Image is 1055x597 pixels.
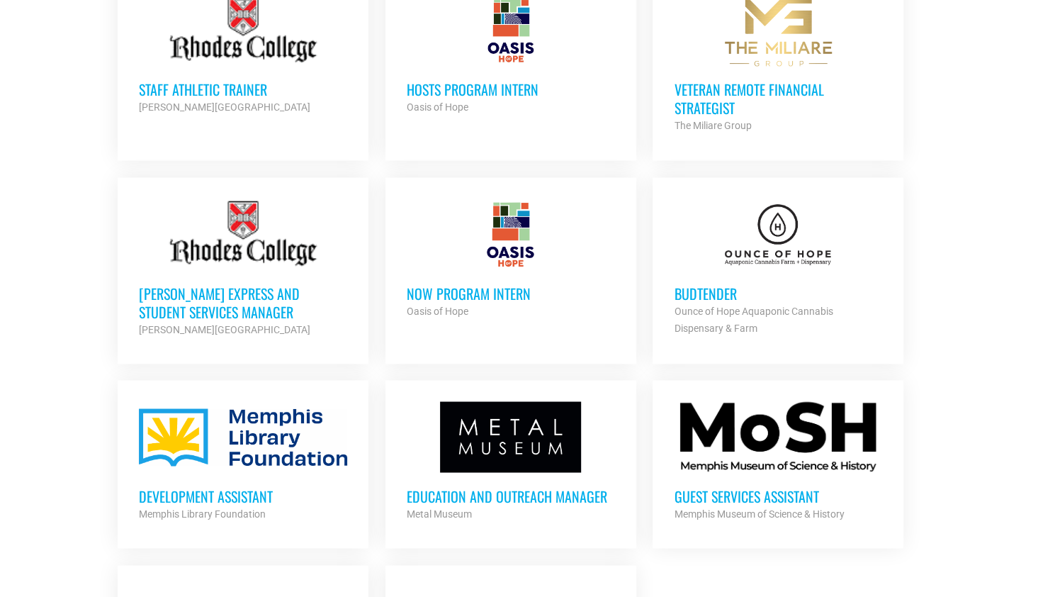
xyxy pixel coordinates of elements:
h3: Budtender [674,284,882,302]
h3: Veteran Remote Financial Strategist [674,80,882,117]
strong: Ounce of Hope Aquaponic Cannabis Dispensary & Farm [674,305,833,333]
h3: HOSTS Program Intern [407,80,615,99]
a: Education and Outreach Manager Metal Museum [385,380,636,543]
a: Budtender Ounce of Hope Aquaponic Cannabis Dispensary & Farm [653,177,903,357]
strong: [PERSON_NAME][GEOGRAPHIC_DATA] [139,323,310,335]
h3: [PERSON_NAME] Express and Student Services Manager [139,284,347,320]
strong: Metal Museum [407,508,472,519]
h3: Staff Athletic Trainer [139,80,347,99]
a: [PERSON_NAME] Express and Student Services Manager [PERSON_NAME][GEOGRAPHIC_DATA] [118,177,368,359]
strong: Memphis Museum of Science & History [674,508,844,519]
strong: The Miliare Group [674,120,751,131]
strong: Oasis of Hope [407,101,468,113]
h3: Development Assistant [139,486,347,505]
strong: [PERSON_NAME][GEOGRAPHIC_DATA] [139,101,310,113]
h3: Education and Outreach Manager [407,486,615,505]
strong: Memphis Library Foundation [139,508,266,519]
a: NOW Program Intern Oasis of Hope [385,177,636,340]
a: Guest Services Assistant Memphis Museum of Science & History [653,380,903,543]
strong: Oasis of Hope [407,305,468,316]
a: Development Assistant Memphis Library Foundation [118,380,368,543]
h3: Guest Services Assistant [674,486,882,505]
h3: NOW Program Intern [407,284,615,302]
